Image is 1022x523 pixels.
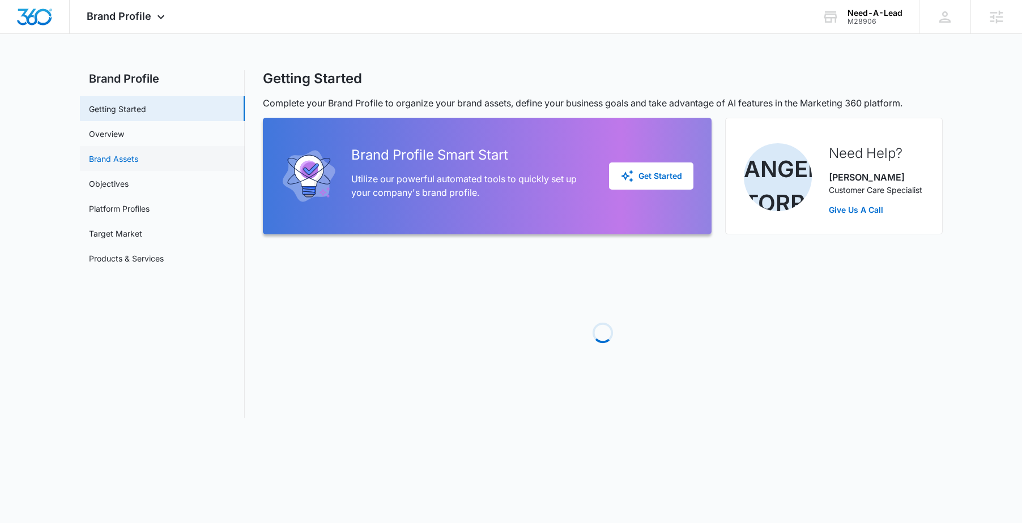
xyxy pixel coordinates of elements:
a: Getting Started [89,103,146,115]
a: Overview [89,128,124,140]
p: [PERSON_NAME] [829,170,922,184]
a: Brand Assets [89,153,138,165]
a: Products & Services [89,252,164,264]
button: Get Started [609,162,693,190]
p: Utilize our powerful automated tools to quickly set up your company's brand profile. [351,172,591,199]
a: Give Us A Call [829,204,922,216]
div: Get Started [620,169,682,183]
div: account name [848,8,902,18]
div: account id [848,18,902,25]
h2: Brand Profile Smart Start [351,145,591,165]
span: Brand Profile [87,10,151,22]
a: Platform Profiles [89,203,150,215]
p: Customer Care Specialist [829,184,922,196]
a: Objectives [89,178,129,190]
img: Angelis Torres [744,143,812,211]
a: Target Market [89,228,142,239]
h1: Getting Started [263,70,362,87]
h2: Need Help? [829,143,922,164]
p: Complete your Brand Profile to organize your brand assets, define your business goals and take ad... [263,96,943,110]
h2: Brand Profile [80,70,245,87]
